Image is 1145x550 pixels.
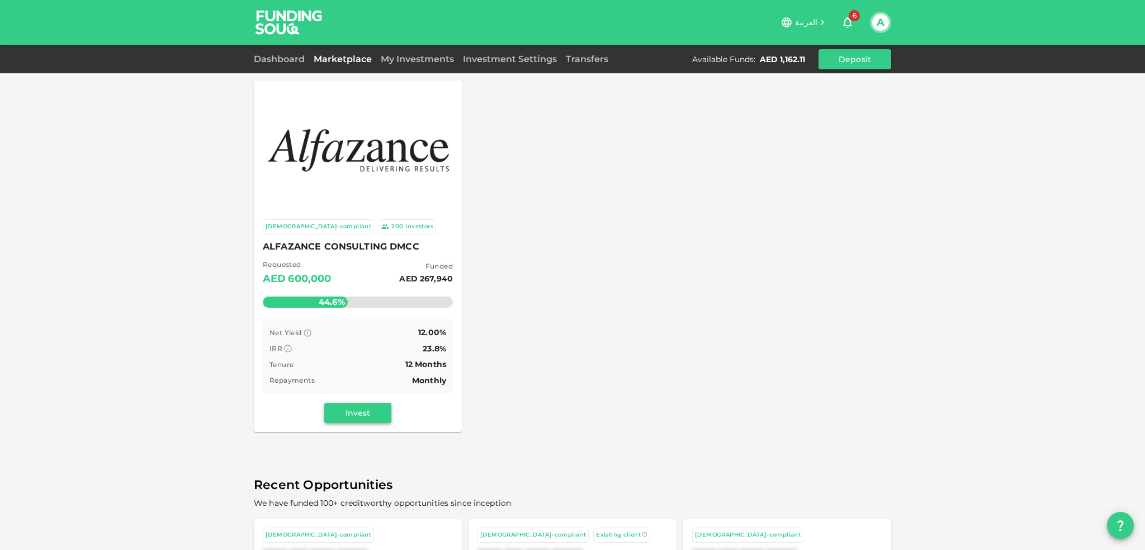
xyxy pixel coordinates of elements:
[391,222,403,232] div: 200
[254,474,891,496] span: Recent Opportunities
[254,498,511,508] span: We have funded 100+ creditworthy opportunities since inception
[405,359,446,369] span: 12 Months
[596,531,641,538] span: Existing client
[423,344,446,354] span: 23.8%
[309,54,376,64] a: Marketplace
[418,327,446,337] span: 12.00%
[376,54,458,64] a: My Investments
[254,81,462,432] a: Marketplace Logo [DEMOGRAPHIC_DATA]-compliant 200Investors ALFAZANCE CONSULTING DMCC Requested AE...
[795,17,817,27] span: العربية
[1107,512,1134,539] button: question
[695,530,801,540] div: [DEMOGRAPHIC_DATA]-compliant
[818,49,891,69] button: Deposit
[269,376,315,384] span: Repayments
[399,261,453,272] span: Funded
[480,530,586,540] div: [DEMOGRAPHIC_DATA]-compliant
[324,403,391,423] button: Invest
[836,11,859,34] button: 6
[760,54,805,65] div: AED 1,162.11
[269,344,282,352] span: IRR
[561,54,613,64] a: Transfers
[254,54,309,64] a: Dashboard
[872,14,889,31] button: A
[405,222,433,232] div: Investors
[458,54,561,64] a: Investment Settings
[269,328,302,337] span: Net Yield
[692,54,755,65] div: Available Funds :
[269,360,294,369] span: Tenure
[265,116,451,181] img: Marketplace Logo
[412,375,446,386] span: Monthly
[263,239,453,255] span: ALFAZANCE CONSULTING DMCC
[266,530,371,540] div: [DEMOGRAPHIC_DATA]-compliant
[849,10,860,21] span: 6
[263,259,332,270] span: Requested
[266,222,371,232] div: [DEMOGRAPHIC_DATA]-compliant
